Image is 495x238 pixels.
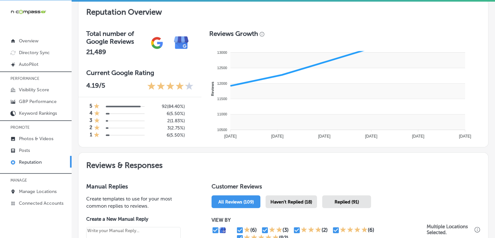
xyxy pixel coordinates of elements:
[89,117,92,125] h4: 3
[78,153,488,175] h2: Reviews & Responses
[94,110,100,117] div: 1 Star
[94,103,100,110] div: 1 Star
[282,227,289,233] div: (3)
[86,69,194,77] h3: Current Google Rating
[19,201,63,206] p: Connected Accounts
[94,117,100,125] div: 1 Star
[218,199,254,205] span: All Reviews (109)
[86,216,181,222] label: Create a New Manual Reply
[154,132,185,138] h5: 6 ( 5.50% )
[154,125,185,131] h5: 3 ( 2.75% )
[250,227,257,233] div: (6)
[322,227,328,233] div: (2)
[301,226,322,234] div: 3 Stars
[368,227,374,233] div: (6)
[18,10,32,16] div: v 4.0.25
[217,128,227,132] tspan: 10500
[335,199,359,205] span: Replied (91)
[86,183,191,190] h3: Manual Replies
[459,134,471,139] tspan: [DATE]
[19,189,57,194] p: Manage Locations
[271,134,283,139] tspan: [DATE]
[19,148,30,153] p: Posts
[209,30,258,37] h3: Reviews Growth
[19,159,42,165] p: Reputation
[18,38,23,43] img: tab_domain_overview_orange.svg
[19,62,38,67] p: AutoPilot
[89,125,92,132] h4: 2
[94,125,100,132] div: 1 Star
[10,10,16,16] img: logo_orange.svg
[211,82,214,96] text: Reviews
[86,195,191,210] p: Create templates to use for your most common replies to reviews.
[270,199,312,205] span: Haven't Replied (18)
[19,87,49,93] p: Visibility Score
[94,132,100,139] div: 1 Star
[217,66,227,70] tspan: 12500
[19,136,53,141] p: Photos & Videos
[72,38,110,43] div: Keywords by Traffic
[318,134,330,139] tspan: [DATE]
[10,9,46,15] img: 660ab0bf-5cc7-4cb8-ba1c-48b5ae0f18e60NCTV_CLogo_TV_Black_-500x88.png
[154,111,185,116] h5: 6 ( 5.50% )
[154,118,185,124] h5: 2 ( 1.83% )
[169,31,194,55] img: e7ababfa220611ac49bdb491a11684a6.png
[340,226,368,234] div: 4 Stars
[65,38,70,43] img: tab_keywords_by_traffic_grey.svg
[90,132,92,139] h4: 1
[154,104,185,109] h5: 92 ( 84.40% )
[217,97,227,101] tspan: 11500
[86,82,105,92] p: 4.19 /5
[217,112,227,116] tspan: 11000
[89,110,92,117] h4: 4
[25,38,58,43] div: Domain Overview
[19,111,57,116] p: Keyword Rankings
[269,226,282,234] div: 2 Stars
[86,48,145,56] h2: 21,489
[412,134,424,139] tspan: [DATE]
[217,51,227,54] tspan: 13000
[217,81,227,85] tspan: 12000
[89,103,92,110] h4: 5
[17,17,72,22] div: Domain: [DOMAIN_NAME]
[86,30,145,45] h3: Total number of Google Reviews
[145,31,169,55] img: gPZS+5FD6qPJAAAAABJRU5ErkJggg==
[212,183,480,193] h1: Customer Reviews
[427,224,473,235] p: Multiple Locations Selected.
[19,99,57,104] p: GBP Performance
[19,50,50,55] p: Directory Sync
[212,217,427,223] p: VIEW BY
[10,17,16,22] img: website_grey.svg
[224,134,237,139] tspan: [DATE]
[365,134,377,139] tspan: [DATE]
[244,226,250,234] div: 1 Star
[19,38,38,44] p: Overview
[147,82,194,92] div: 4.19 Stars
